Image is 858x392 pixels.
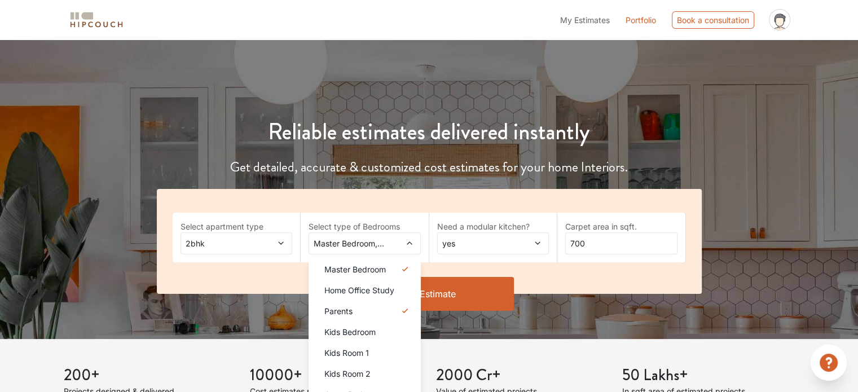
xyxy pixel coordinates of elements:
label: Select apartment type [181,221,293,232]
span: Master Bedroom,Parents [311,237,388,249]
button: Get Estimate [345,277,514,311]
span: Parents [324,305,353,317]
h4: Get detailed, accurate & customized cost estimates for your home Interiors. [150,159,709,175]
span: My Estimates [560,15,610,25]
div: Book a consultation [672,11,754,29]
span: Kids Bedroom [324,326,376,338]
h3: 2000 Cr+ [436,366,609,385]
a: Portfolio [626,14,656,26]
label: Select type of Bedrooms [309,221,421,232]
input: Enter area sqft [565,232,677,254]
h3: 10000+ [250,366,423,385]
span: logo-horizontal.svg [68,7,125,33]
span: 2bhk [183,237,259,249]
span: yes [440,237,516,249]
span: Kids Room 2 [324,368,371,380]
span: Home Office Study [324,284,394,296]
h3: 50 Lakhs+ [622,366,795,385]
label: Need a modular kitchen? [437,221,549,232]
label: Carpet area in sqft. [565,221,677,232]
img: logo-horizontal.svg [68,10,125,30]
h1: Reliable estimates delivered instantly [150,118,709,146]
h3: 200+ [64,366,236,385]
span: Kids Room 1 [324,347,369,359]
span: Master Bedroom [324,263,386,275]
